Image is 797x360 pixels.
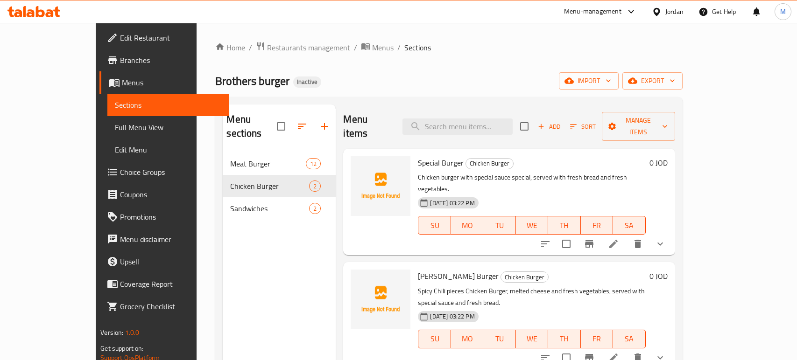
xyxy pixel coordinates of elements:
span: Menus [372,42,394,53]
span: Edit Menu [115,144,221,155]
nav: breadcrumb [215,42,682,54]
div: Jordan [665,7,684,17]
a: Menus [361,42,394,54]
span: TH [552,219,577,232]
button: TH [548,216,580,235]
span: M [780,7,786,17]
a: Edit Restaurant [99,27,229,49]
div: Chicken Burger [466,158,514,169]
div: Sandwiches2 [223,197,336,220]
a: Coupons [99,183,229,206]
a: Restaurants management [256,42,350,54]
span: Branches [120,55,221,66]
div: Chicken Burger2 [223,175,336,197]
span: WE [520,332,544,346]
button: SU [418,216,451,235]
span: SA [617,332,642,346]
span: Grocery Checklist [120,301,221,312]
span: TU [487,219,512,232]
span: Sections [404,42,431,53]
div: Chicken Burger [501,271,549,283]
span: Chicken Burger [501,272,548,283]
span: Chicken Burger [466,158,513,169]
span: FR [585,219,609,232]
button: SA [613,216,645,235]
span: Select to update [557,234,576,254]
button: SU [418,330,451,348]
button: show more [649,233,671,255]
a: Home [215,42,245,53]
span: Full Menu View [115,122,221,133]
span: Sort items [564,119,602,134]
button: import [559,72,619,90]
a: Choice Groups [99,161,229,183]
span: export [630,75,675,87]
a: Grocery Checklist [99,295,229,318]
span: Restaurants management [267,42,350,53]
span: FR [585,332,609,346]
span: Sort [570,121,596,132]
span: Coverage Report [120,278,221,290]
button: TH [548,330,580,348]
h6: 0 JOD [649,156,668,169]
button: sort-choices [534,233,557,255]
span: 1.0.0 [125,326,140,339]
span: Promotions [120,211,221,222]
span: SU [422,332,447,346]
div: items [309,203,321,214]
span: MO [455,332,480,346]
button: MO [451,216,483,235]
li: / [354,42,357,53]
span: import [566,75,611,87]
img: Chellino Burger [351,270,410,329]
span: Brothers burger [215,70,289,91]
span: Select section [515,117,534,136]
button: MO [451,330,483,348]
button: TU [483,216,515,235]
span: Sort sections [291,115,313,138]
button: Add [534,119,564,134]
button: delete [627,233,649,255]
a: Promotions [99,206,229,228]
nav: Menu sections [223,149,336,223]
span: Add item [534,119,564,134]
button: Branch-specific-item [578,233,600,255]
button: SA [613,330,645,348]
span: Sandwiches [230,203,309,214]
span: 2 [310,182,320,191]
li: / [397,42,401,53]
a: Branches [99,49,229,71]
button: FR [581,330,613,348]
span: Meat Burger [230,158,306,169]
span: Edit Restaurant [120,32,221,43]
span: 12 [306,159,320,168]
span: Chicken Burger [230,180,309,192]
span: [DATE] 03:22 PM [426,312,478,321]
button: export [622,72,683,90]
span: TH [552,332,577,346]
div: items [309,180,321,192]
span: Select all sections [271,117,291,136]
button: WE [516,216,548,235]
div: Menu-management [564,6,621,17]
span: SU [422,219,447,232]
span: WE [520,219,544,232]
svg: Show Choices [655,238,666,249]
div: Meat Burger12 [223,152,336,175]
span: Upsell [120,256,221,267]
span: Sections [115,99,221,111]
span: Coupons [120,189,221,200]
span: [DATE] 03:22 PM [426,199,478,208]
a: Coverage Report [99,273,229,295]
span: Menus [122,77,221,88]
span: Special Burger [418,156,464,170]
button: TU [483,330,515,348]
span: TU [487,332,512,346]
span: Choice Groups [120,166,221,178]
button: Sort [568,119,598,134]
p: Spicy Chili pieces Chicken Burger, melted cheese and fresh vegetables, served with special sauce ... [418,285,645,309]
a: Menu disclaimer [99,228,229,250]
li: / [249,42,252,53]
